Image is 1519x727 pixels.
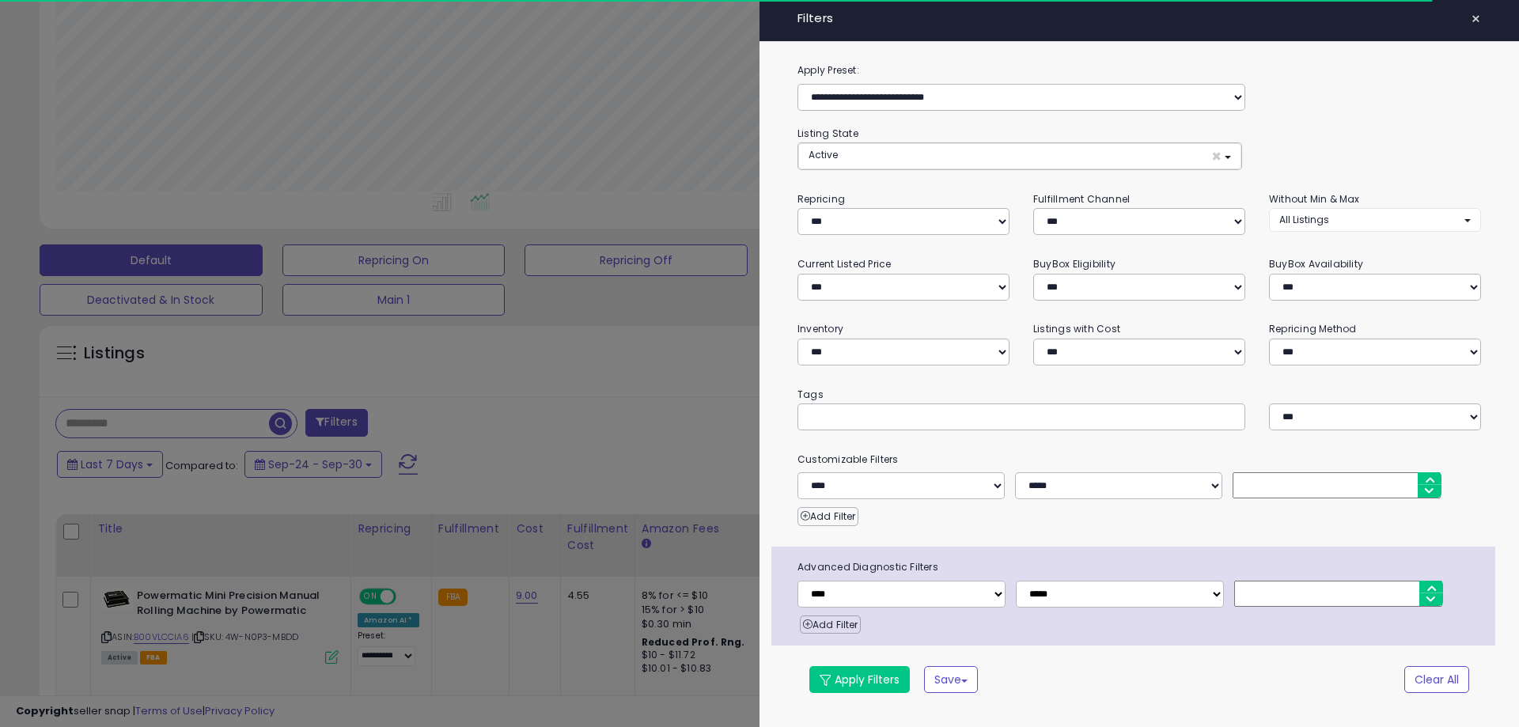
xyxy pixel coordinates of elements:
[797,322,843,335] small: Inventory
[1033,322,1120,335] small: Listings with Cost
[1279,213,1329,226] span: All Listings
[786,62,1493,79] label: Apply Preset:
[797,192,845,206] small: Repricing
[1269,322,1357,335] small: Repricing Method
[1211,148,1222,165] span: ×
[1269,208,1481,231] button: All Listings
[1269,257,1363,271] small: BuyBox Availability
[786,386,1493,403] small: Tags
[1471,8,1481,30] span: ×
[1033,257,1116,271] small: BuyBox Eligibility
[798,143,1241,169] button: Active ×
[800,615,861,634] button: Add Filter
[924,666,978,693] button: Save
[1269,192,1360,206] small: Without Min & Max
[1464,8,1487,30] button: ×
[786,559,1495,576] span: Advanced Diagnostic Filters
[809,666,910,693] button: Apply Filters
[797,507,858,526] button: Add Filter
[786,451,1493,468] small: Customizable Filters
[797,127,858,140] small: Listing State
[1033,192,1130,206] small: Fulfillment Channel
[809,148,838,161] span: Active
[797,12,1481,25] h4: Filters
[797,257,891,271] small: Current Listed Price
[1404,666,1469,693] button: Clear All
